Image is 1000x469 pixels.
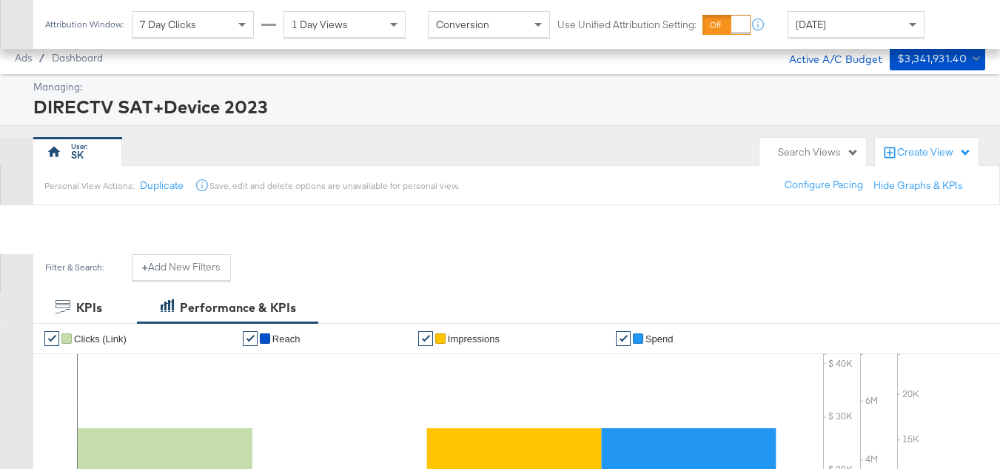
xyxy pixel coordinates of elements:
[873,179,963,193] button: Hide Graphs & KPIs
[44,180,134,192] div: Personal View Actions:
[557,18,697,32] label: Use Unified Attribution Setting:
[33,94,981,119] div: DIRECTV SAT+Device 2023
[209,180,459,192] div: Save, edit and delete options are unavailable for personal view.
[774,47,882,69] div: Active A/C Budget
[418,331,433,346] a: ✔
[890,47,985,70] button: $3,341,931.40
[140,18,196,31] span: 7 Day Clicks
[272,333,301,345] span: Reach
[71,148,84,162] div: SK
[774,172,873,199] button: Configure Pacing
[44,331,59,346] a: ✔
[180,299,296,316] div: Performance & KPIs
[142,260,148,274] strong: +
[76,299,102,316] div: KPIs
[897,50,967,68] div: $3,341,931.40
[33,80,981,94] div: Managing:
[616,331,631,346] a: ✔
[436,18,489,31] span: Conversion
[32,52,52,64] span: /
[74,333,127,345] span: Clicks (Link)
[140,179,184,193] button: Duplicate
[778,145,859,159] div: Search Views
[448,333,500,345] span: Impressions
[292,18,348,31] span: 1 Day Views
[897,145,971,160] div: Create View
[44,19,124,30] div: Attribution Window:
[132,254,231,281] button: +Add New Filters
[645,333,674,345] span: Spend
[44,262,104,273] div: Filter & Search:
[52,52,103,64] a: Dashboard
[243,331,258,346] a: ✔
[15,52,32,64] span: Ads
[796,18,826,31] span: [DATE]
